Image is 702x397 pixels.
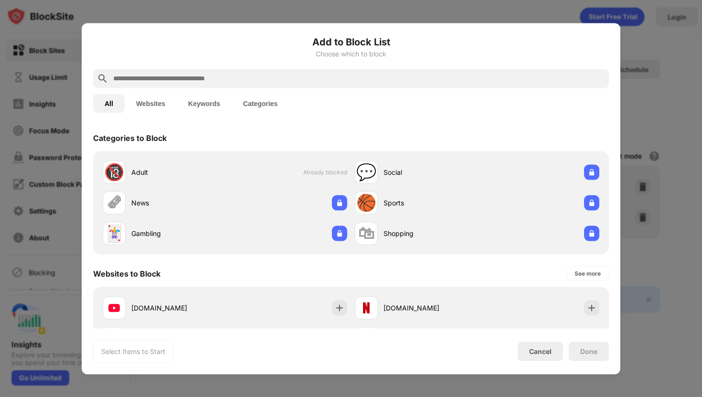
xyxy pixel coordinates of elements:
[580,347,597,355] div: Done
[104,224,124,243] div: 🃏
[131,303,225,313] div: [DOMAIN_NAME]
[177,94,232,113] button: Keywords
[383,167,477,177] div: Social
[125,94,177,113] button: Websites
[383,198,477,208] div: Sports
[93,133,167,142] div: Categories to Block
[131,228,225,238] div: Gambling
[131,198,225,208] div: News
[356,193,376,213] div: 🏀
[574,268,601,278] div: See more
[108,302,120,313] img: favicons
[106,193,122,213] div: 🗞
[303,169,347,176] span: Already blocked
[358,224,374,243] div: 🛍
[361,302,372,313] img: favicons
[383,303,477,313] div: [DOMAIN_NAME]
[383,228,477,238] div: Shopping
[104,162,124,182] div: 🔞
[93,50,609,57] div: Choose which to block
[97,73,108,84] img: search.svg
[93,94,125,113] button: All
[131,167,225,177] div: Adult
[232,94,289,113] button: Categories
[356,162,376,182] div: 💬
[93,268,160,278] div: Websites to Block
[93,34,609,49] h6: Add to Block List
[529,347,552,355] div: Cancel
[101,346,165,356] div: Select Items to Start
